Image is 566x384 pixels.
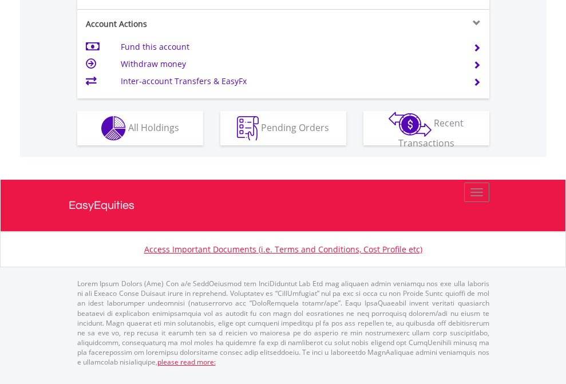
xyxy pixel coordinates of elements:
[121,73,459,90] td: Inter-account Transfers & EasyFx
[128,121,179,133] span: All Holdings
[69,180,498,231] a: EasyEquities
[77,279,489,367] p: Lorem Ipsum Dolors (Ame) Con a/e SeddOeiusmod tem InciDiduntut Lab Etd mag aliquaen admin veniamq...
[121,56,459,73] td: Withdraw money
[144,244,422,255] a: Access Important Documents (i.e. Terms and Conditions, Cost Profile etc)
[157,357,216,367] a: please read more:
[220,111,346,145] button: Pending Orders
[77,18,283,30] div: Account Actions
[77,111,203,145] button: All Holdings
[261,121,329,133] span: Pending Orders
[101,116,126,141] img: holdings-wht.png
[363,111,489,145] button: Recent Transactions
[121,38,459,56] td: Fund this account
[237,116,259,141] img: pending_instructions-wht.png
[389,112,432,137] img: transactions-zar-wht.png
